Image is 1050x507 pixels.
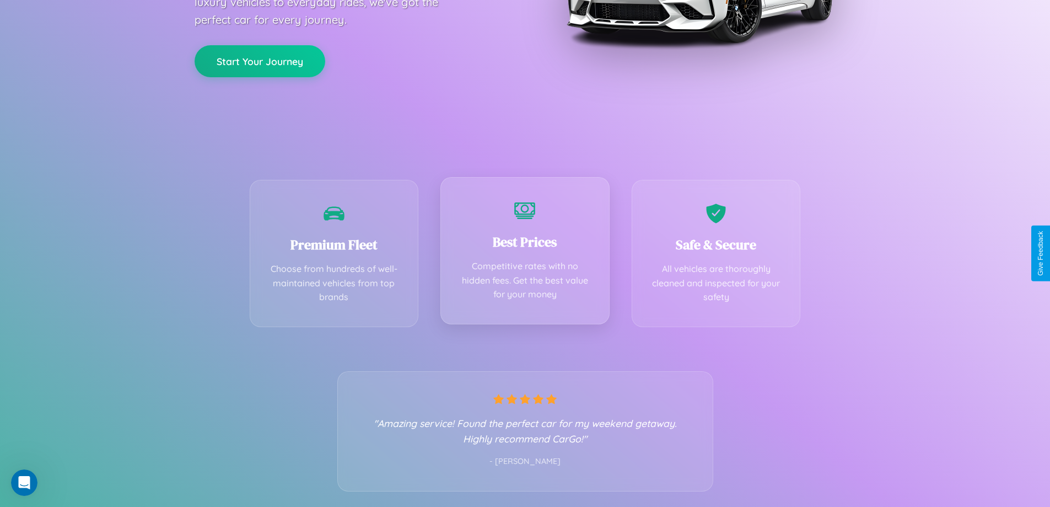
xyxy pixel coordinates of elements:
p: "Amazing service! Found the perfect car for my weekend getaway. Highly recommend CarGo!" [360,415,691,446]
h3: Premium Fleet [267,236,402,254]
p: Choose from hundreds of well-maintained vehicles from top brands [267,262,402,305]
p: - [PERSON_NAME] [360,455,691,469]
button: Start Your Journey [195,45,325,77]
h3: Safe & Secure [649,236,784,254]
p: All vehicles are thoroughly cleaned and inspected for your safety [649,262,784,305]
div: Give Feedback [1037,231,1044,276]
iframe: Intercom live chat [11,469,37,496]
h3: Best Prices [457,233,593,251]
p: Competitive rates with no hidden fees. Get the best value for your money [457,259,593,302]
